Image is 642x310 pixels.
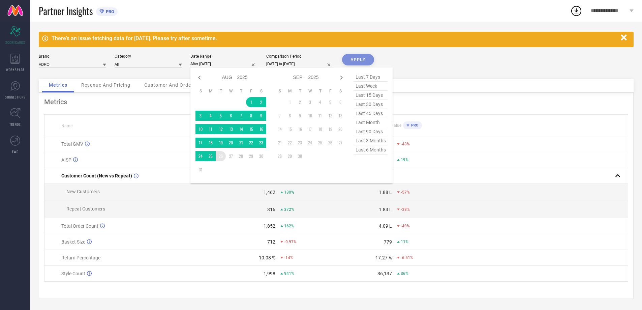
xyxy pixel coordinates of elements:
span: FWD [12,149,19,154]
span: Partner Insights [39,4,93,18]
td: Sat Sep 06 2025 [335,97,345,107]
div: 4.09 L [379,223,392,229]
span: -43% [401,142,410,146]
span: TRENDS [9,122,21,127]
span: last 7 days [354,73,388,82]
span: -38% [401,207,410,212]
td: Wed Aug 06 2025 [226,111,236,121]
div: 1.83 L [379,207,392,212]
div: Next month [337,74,345,82]
div: Date Range [190,54,258,59]
input: Select comparison period [266,60,334,67]
th: Wednesday [305,88,315,94]
td: Sun Sep 28 2025 [275,151,285,161]
span: 162% [284,224,294,228]
span: 11% [401,239,408,244]
span: Total Order Count [61,223,98,229]
span: 36% [401,271,408,276]
span: last 15 days [354,91,388,100]
td: Fri Sep 05 2025 [325,97,335,107]
td: Thu Sep 11 2025 [315,111,325,121]
td: Wed Aug 13 2025 [226,124,236,134]
td: Sun Sep 07 2025 [275,111,285,121]
span: Style Count [61,271,85,276]
input: Select date range [190,60,258,67]
td: Thu Sep 25 2025 [315,138,325,148]
td: Tue Aug 19 2025 [216,138,226,148]
td: Tue Sep 30 2025 [295,151,305,161]
td: Sat Aug 16 2025 [256,124,266,134]
span: Return Percentage [61,255,100,260]
span: PRO [409,123,419,128]
td: Thu Sep 04 2025 [315,97,325,107]
span: last 45 days [354,109,388,118]
td: Fri Aug 22 2025 [246,138,256,148]
td: Tue Sep 16 2025 [295,124,305,134]
td: Thu Aug 07 2025 [236,111,246,121]
td: Tue Sep 02 2025 [295,97,305,107]
td: Wed Aug 20 2025 [226,138,236,148]
td: Thu Aug 21 2025 [236,138,246,148]
th: Sunday [195,88,206,94]
th: Monday [206,88,216,94]
td: Sat Aug 23 2025 [256,138,266,148]
th: Thursday [315,88,325,94]
td: Mon Sep 15 2025 [285,124,295,134]
td: Thu Aug 14 2025 [236,124,246,134]
div: Brand [39,54,106,59]
span: -6.51% [401,255,413,260]
span: last 90 days [354,127,388,136]
td: Sun Aug 10 2025 [195,124,206,134]
td: Wed Sep 17 2025 [305,124,315,134]
td: Mon Aug 11 2025 [206,124,216,134]
div: 1,852 [264,223,275,229]
th: Tuesday [295,88,305,94]
th: Friday [325,88,335,94]
td: Sun Sep 21 2025 [275,138,285,148]
th: Sunday [275,88,285,94]
span: -49% [401,224,410,228]
td: Mon Sep 29 2025 [285,151,295,161]
div: 1,998 [264,271,275,276]
div: 10.08 % [259,255,275,260]
span: last 6 months [354,145,388,154]
td: Mon Aug 25 2025 [206,151,216,161]
td: Wed Sep 24 2025 [305,138,315,148]
th: Monday [285,88,295,94]
td: Sun Aug 03 2025 [195,111,206,121]
div: 17.27 % [375,255,392,260]
div: Comparison Period [266,54,334,59]
td: Sat Aug 09 2025 [256,111,266,121]
span: Total GMV [61,141,83,147]
span: -14% [284,255,293,260]
td: Sat Aug 02 2025 [256,97,266,107]
div: 36,137 [377,271,392,276]
td: Sat Sep 27 2025 [335,138,345,148]
th: Thursday [236,88,246,94]
th: Friday [246,88,256,94]
span: WORKSPACE [6,67,25,72]
span: Customer Count (New vs Repeat) [61,173,132,178]
td: Mon Sep 22 2025 [285,138,295,148]
td: Fri Sep 26 2025 [325,138,335,148]
td: Fri Aug 08 2025 [246,111,256,121]
div: There's an issue fetching data for [DATE]. Please try after sometime. [52,35,617,41]
td: Wed Aug 27 2025 [226,151,236,161]
span: -0.97% [284,239,297,244]
span: last 30 days [354,100,388,109]
span: last month [354,118,388,127]
td: Fri Aug 01 2025 [246,97,256,107]
span: Basket Size [61,239,85,245]
span: SUGGESTIONS [5,94,26,100]
td: Wed Sep 03 2025 [305,97,315,107]
span: New Customers [66,189,100,194]
td: Tue Sep 09 2025 [295,111,305,121]
div: 316 [267,207,275,212]
span: Name [61,123,72,128]
span: last week [354,82,388,91]
span: -57% [401,190,410,195]
td: Sat Aug 30 2025 [256,151,266,161]
th: Wednesday [226,88,236,94]
span: Customer And Orders [144,82,196,88]
td: Tue Aug 05 2025 [216,111,226,121]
